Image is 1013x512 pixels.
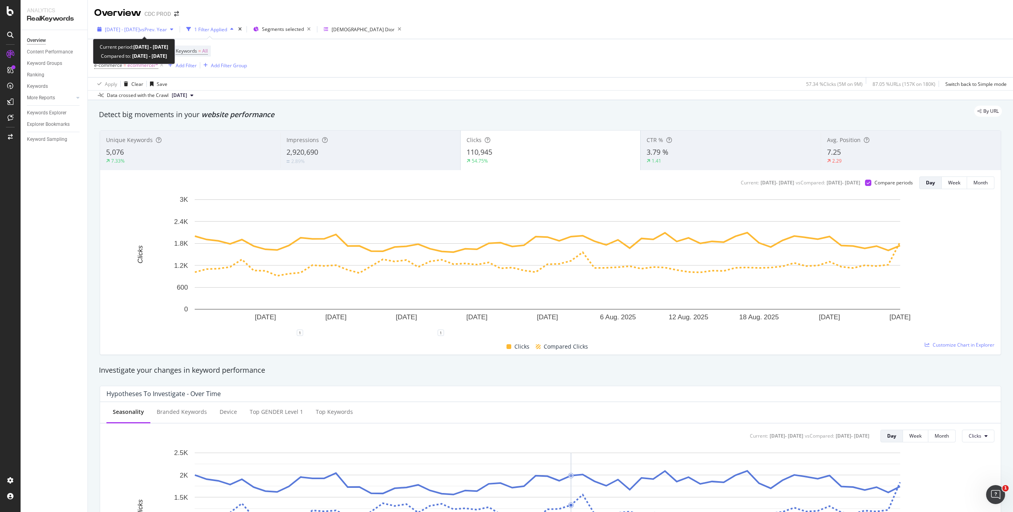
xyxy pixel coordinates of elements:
div: Current: [750,432,768,439]
a: Content Performance [27,48,82,56]
button: Add Filter [165,61,197,70]
span: 3.79 % [647,147,668,157]
div: Day [926,179,935,186]
div: More Reports [27,94,55,102]
div: Apply [105,81,117,87]
div: [DATE] - [DATE] [761,179,794,186]
div: Keywords Explorer [27,109,66,117]
a: Customize Chart in Explorer [925,341,994,348]
button: Month [928,430,956,442]
text: 2.5K [174,449,188,457]
div: times [237,25,243,33]
div: Explorer Bookmarks [27,120,70,129]
div: legacy label [974,106,1002,117]
button: Week [903,430,928,442]
div: RealKeywords [27,14,81,23]
div: Compared to: [101,51,167,61]
button: Switch back to Simple mode [942,78,1007,90]
div: [DATE] - [DATE] [836,432,869,439]
text: [DATE] [890,313,911,321]
div: [DATE] - [DATE] [770,432,803,439]
button: Week [942,176,967,189]
div: Month [973,179,988,186]
span: Impressions [286,136,319,144]
button: Apply [94,78,117,90]
div: [DEMOGRAPHIC_DATA] Dior [332,26,395,33]
span: CTR % [647,136,663,144]
div: Add Filter [176,62,197,69]
span: Clicks [467,136,482,144]
div: Ranking [27,71,44,79]
div: Hypotheses to Investigate - Over Time [106,390,221,398]
span: 5,076 [106,147,124,157]
span: Avg. Position [827,136,861,144]
div: Top GENDER Level 1 [250,408,303,416]
div: 87.05 % URLs ( 157K on 180K ) [873,81,935,87]
div: Week [948,179,960,186]
button: Segments selected [250,23,314,36]
text: 6 Aug. 2025 [600,313,636,321]
button: [DEMOGRAPHIC_DATA] Dior [321,23,404,36]
div: CDC PROD [144,10,171,18]
span: e-commerce [94,62,122,68]
div: Week [909,432,922,439]
text: 600 [177,284,188,291]
button: Save [147,78,167,90]
div: Data crossed with the Crawl [107,92,169,99]
div: 1.41 [652,157,661,164]
span: Keywords [176,47,197,54]
span: 110,945 [467,147,492,157]
div: Analytics [27,6,81,14]
button: Clicks [962,430,994,442]
a: More Reports [27,94,74,102]
span: = [198,47,201,54]
button: Clear [121,78,143,90]
text: [DATE] [537,313,558,321]
span: [DATE] - [DATE] [105,26,140,33]
div: Overview [27,36,46,45]
div: [DATE] - [DATE] [827,179,860,186]
div: 1 [297,330,303,336]
text: 2K [180,471,188,479]
span: vs Prev. Year [140,26,167,33]
div: Add Filter Group [211,62,247,69]
div: Compare periods [875,179,913,186]
button: [DATE] - [DATE]vsPrev. Year [94,23,176,36]
div: Keywords [27,82,48,91]
div: Day [887,432,896,439]
text: 2.4K [174,218,188,226]
span: Compared Clicks [544,342,588,351]
svg: A chart. [106,195,988,333]
div: Device [220,408,237,416]
button: Day [880,430,903,442]
span: ecommerce/* [127,60,158,71]
div: 1 [438,330,444,336]
text: [DATE] [325,313,347,321]
iframe: Intercom live chat [986,485,1005,504]
a: Keyword Sampling [27,135,82,144]
div: Switch back to Simple mode [945,81,1007,87]
button: Day [919,176,942,189]
text: 1.5K [174,494,188,501]
span: 1 [1002,485,1009,491]
a: Keyword Groups [27,59,82,68]
a: Keywords Explorer [27,109,82,117]
b: [DATE] - [DATE] [131,53,167,59]
span: Clicks [969,432,981,439]
div: Current: [741,179,759,186]
div: Content Performance [27,48,73,56]
text: [DATE] [819,313,840,321]
span: = [123,62,126,68]
button: [DATE] [169,91,197,100]
div: Branded Keywords [157,408,207,416]
text: 18 Aug. 2025 [739,313,779,321]
span: Clicks [514,342,529,351]
a: Ranking [27,71,82,79]
div: Save [157,81,167,87]
span: 2025 Aug. 29th [172,92,187,99]
text: 1.2K [174,262,188,269]
b: [DATE] - [DATE] [133,44,168,50]
div: 54.75% [472,157,488,164]
div: Keyword Sampling [27,135,67,144]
